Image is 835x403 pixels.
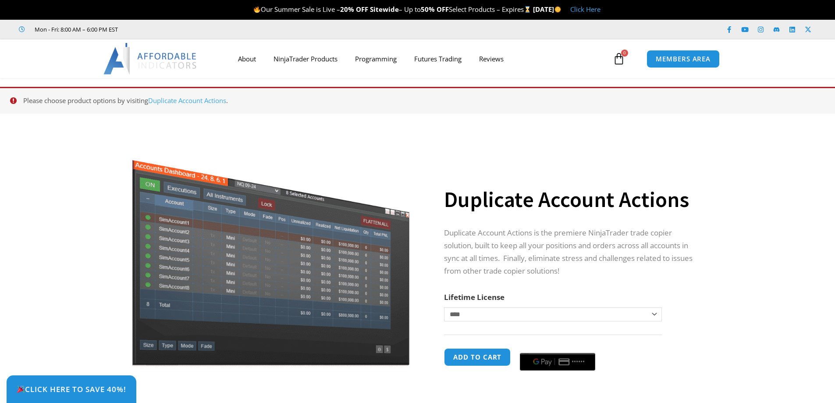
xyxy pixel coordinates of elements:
[621,50,628,57] span: 0
[346,49,405,69] a: Programming
[103,43,198,75] img: LogoAI | Affordable Indicators – NinjaTrader
[656,56,711,62] span: MEMBERS AREA
[600,46,638,71] a: 0
[130,25,262,34] iframe: Customer reviews powered by Trustpilot
[554,6,561,13] img: 🌞
[148,96,226,105] a: Duplicate Account Actions
[572,359,585,365] text: ••••••
[444,348,511,366] button: Add to cart
[130,142,412,366] img: Screenshot 2024-08-26 15414455555
[17,385,126,393] span: Click Here to save 40%!
[647,50,720,68] a: MEMBERS AREA
[23,95,822,107] li: Please choose product options by visiting .
[17,385,25,393] img: 🎉
[265,49,346,69] a: NinjaTrader Products
[444,227,700,278] p: Duplicate Account Actions is the premiere NinjaTrader trade copier solution, built to keep all yo...
[370,5,399,14] strong: Sitewide
[421,5,449,14] strong: 50% OFF
[229,49,611,69] nav: Menu
[470,49,512,69] a: Reviews
[570,5,600,14] a: Click Here
[444,292,505,302] label: Lifetime License
[533,5,561,14] strong: [DATE]
[253,5,533,14] span: Our Summer Sale is Live – – Up to Select Products – Expires
[229,49,265,69] a: About
[444,184,700,215] h1: Duplicate Account Actions
[340,5,368,14] strong: 20% OFF
[32,24,118,35] span: Mon - Fri: 8:00 AM – 6:00 PM EST
[405,49,470,69] a: Futures Trading
[524,6,531,13] img: ⌛
[254,6,260,13] img: 🔥
[520,353,595,371] button: Buy with GPay
[7,375,136,403] a: 🎉Click Here to save 40%!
